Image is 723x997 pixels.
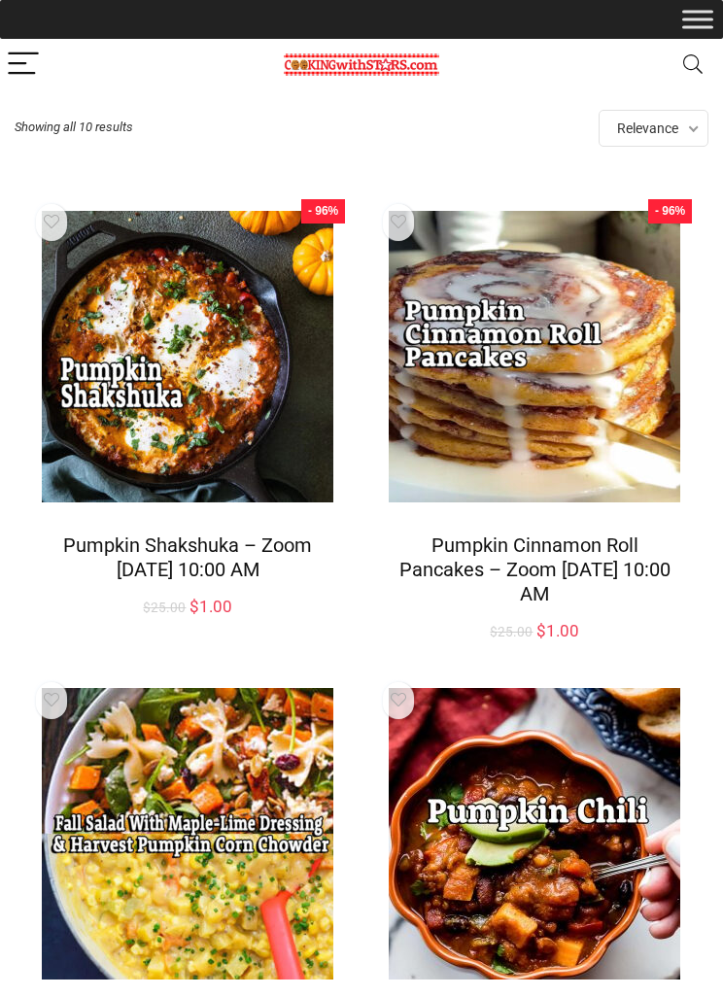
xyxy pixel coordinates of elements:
[284,53,439,77] img: Chef Paula's Cooking With Stars
[682,10,713,28] button: Toggle Menu
[189,597,199,616] span: $
[655,204,685,219] span: - 96%
[490,624,533,639] bdi: 25.00
[373,672,698,997] img: Pumpkin Chili – Monday Oct 30, 2023 – Zoom 6:30 pm EDT
[373,194,698,519] img: Pumpkin Cinnamon Roll Pancakes – Zoom Sunday Dec 5 @ 10:00 AM
[143,600,186,615] bdi: 25.00
[536,621,579,640] bdi: 1.00
[15,110,143,145] p: Showing all 10 results
[143,600,151,615] span: $
[26,194,351,519] img: Pumpkin Shakshuka – Zoom Sunday Dec 15 @ 10:00 AM
[399,533,671,605] a: Pumpkin Cinnamon Roll Pancakes – Zoom [DATE] 10:00 AM
[189,597,232,616] bdi: 1.00
[26,672,351,997] img: Fall Salad With Maple-Lime Dressing & Harvest Corn & Pumpkin Chowder (Pre-Thanksgiving) – Zoom, M...
[536,621,546,640] span: $
[490,624,498,639] span: $
[670,39,716,90] button: Search
[63,533,312,581] a: Pumpkin Shakshuka – Zoom [DATE] 10:00 AM
[617,120,678,136] span: Relevance
[308,204,338,219] span: - 96%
